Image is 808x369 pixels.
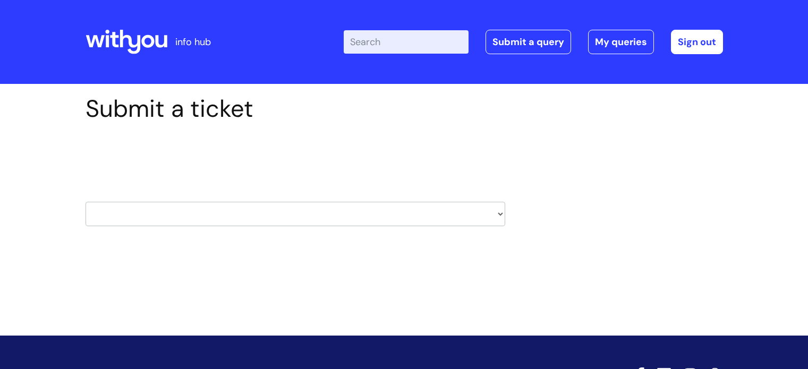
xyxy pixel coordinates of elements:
a: Sign out [671,30,723,54]
h1: Submit a ticket [86,95,505,123]
h2: Select issue type [86,148,505,167]
div: | - [344,30,723,54]
a: My queries [588,30,654,54]
a: Submit a query [486,30,571,54]
p: info hub [175,33,211,50]
input: Search [344,30,469,54]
